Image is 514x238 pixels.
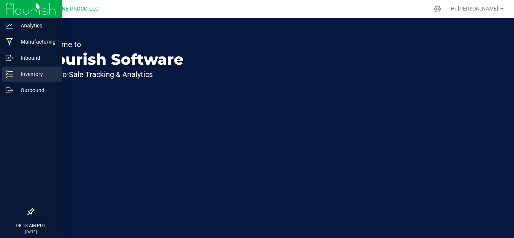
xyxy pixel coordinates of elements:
[13,70,58,79] p: Inventory
[433,5,442,12] div: Manage settings
[451,6,500,12] span: Hi, [PERSON_NAME]!
[6,54,13,62] inline-svg: Inbound
[3,222,58,229] p: 08:18 AM PDT
[13,21,58,30] p: Analytics
[13,53,58,62] p: Inbound
[41,52,184,67] p: Flourish Software
[13,86,58,95] p: Outbound
[41,41,184,48] p: Welcome to
[13,37,58,46] p: Manufacturing
[6,38,13,45] inline-svg: Manufacturing
[3,229,58,235] p: [DATE]
[6,70,13,78] inline-svg: Inventory
[6,86,13,94] inline-svg: Outbound
[41,71,184,78] p: Seed-to-Sale Tracking & Analytics
[55,6,99,12] span: DUNE PROCO LLC
[6,22,13,29] inline-svg: Analytics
